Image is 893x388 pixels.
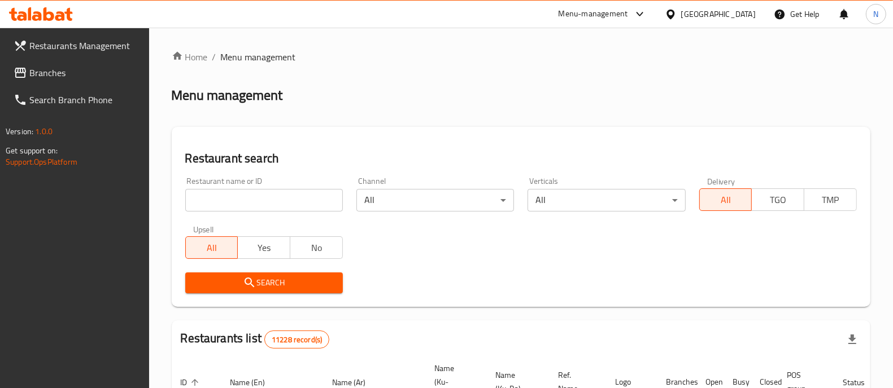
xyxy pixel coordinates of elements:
[295,240,338,256] span: No
[809,192,852,208] span: TMP
[873,8,878,20] span: N
[699,188,752,211] button: All
[6,124,33,139] span: Version:
[528,189,685,211] div: All
[172,86,283,104] h2: Menu management
[804,188,857,211] button: TMP
[172,50,870,64] nav: breadcrumb
[181,330,330,349] h2: Restaurants list
[559,7,628,21] div: Menu-management
[35,124,53,139] span: 1.0.0
[356,189,514,211] div: All
[185,150,857,167] h2: Restaurant search
[6,143,58,158] span: Get support on:
[185,189,343,211] input: Search for restaurant name or ID..
[29,66,140,80] span: Branches
[190,240,234,256] span: All
[194,276,334,290] span: Search
[264,330,329,349] div: Total records count
[212,50,216,64] li: /
[756,192,800,208] span: TGO
[172,50,208,64] a: Home
[290,236,343,259] button: No
[193,225,214,233] label: Upsell
[29,93,140,107] span: Search Branch Phone
[237,236,290,259] button: Yes
[5,32,149,59] a: Restaurants Management
[29,39,140,52] span: Restaurants Management
[185,272,343,293] button: Search
[704,192,748,208] span: All
[242,240,286,256] span: Yes
[265,334,329,345] span: 11228 record(s)
[221,50,296,64] span: Menu management
[185,236,238,259] button: All
[6,155,77,169] a: Support.OpsPlatform
[707,177,735,185] label: Delivery
[839,326,866,353] div: Export file
[5,86,149,113] a: Search Branch Phone
[681,8,756,20] div: [GEOGRAPHIC_DATA]
[751,188,804,211] button: TGO
[5,59,149,86] a: Branches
